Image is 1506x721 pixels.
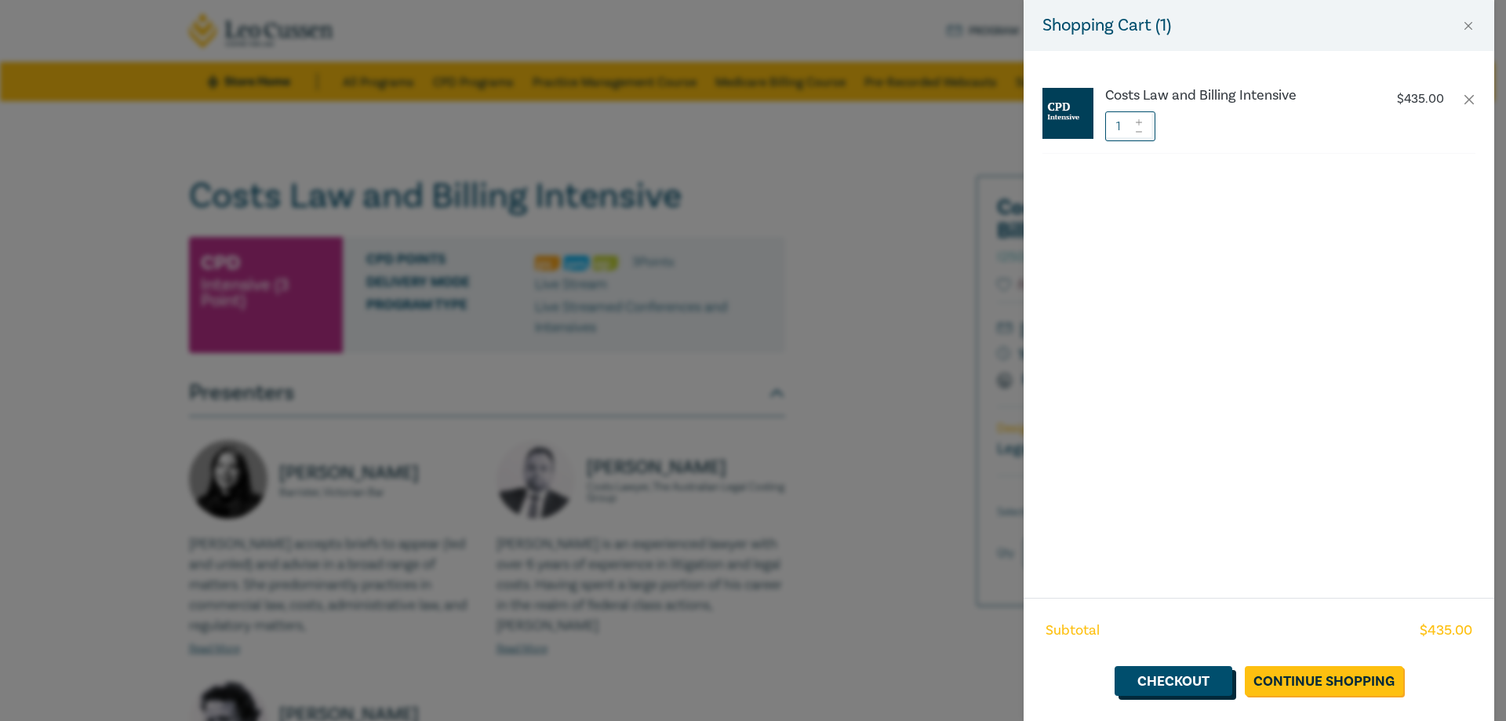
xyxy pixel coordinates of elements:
input: 1 [1105,111,1155,141]
span: Subtotal [1046,621,1100,641]
h5: Shopping Cart ( 1 ) [1042,13,1171,38]
button: Close [1461,19,1475,33]
p: $ 435.00 [1397,92,1444,107]
a: Costs Law and Billing Intensive [1105,88,1366,104]
a: Checkout [1115,666,1232,696]
span: $ 435.00 [1420,621,1472,641]
img: CPD%20Intensive.jpg [1042,88,1093,139]
a: Continue Shopping [1245,666,1403,696]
